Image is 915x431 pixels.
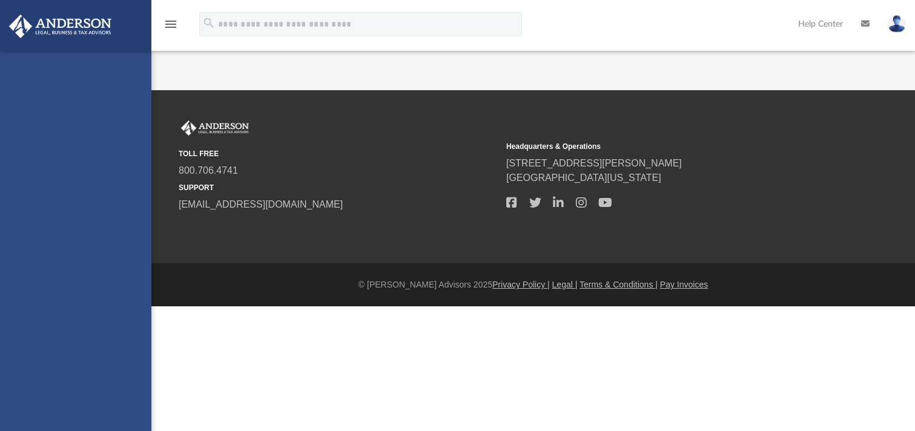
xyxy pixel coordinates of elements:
a: 800.706.4741 [179,165,238,176]
a: [GEOGRAPHIC_DATA][US_STATE] [506,173,661,183]
a: Pay Invoices [660,280,708,289]
div: © [PERSON_NAME] Advisors 2025 [151,278,915,291]
a: Privacy Policy | [492,280,550,289]
i: search [202,16,216,30]
a: [EMAIL_ADDRESS][DOMAIN_NAME] [179,199,343,209]
small: TOLL FREE [179,148,498,159]
small: SUPPORT [179,182,498,193]
a: Legal | [552,280,578,289]
small: Headquarters & Operations [506,141,825,152]
a: Terms & Conditions | [580,280,658,289]
a: menu [164,23,178,31]
img: Anderson Advisors Platinum Portal [5,15,115,38]
i: menu [164,17,178,31]
a: [STREET_ADDRESS][PERSON_NAME] [506,158,682,168]
img: Anderson Advisors Platinum Portal [179,120,251,136]
img: User Pic [888,15,906,33]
